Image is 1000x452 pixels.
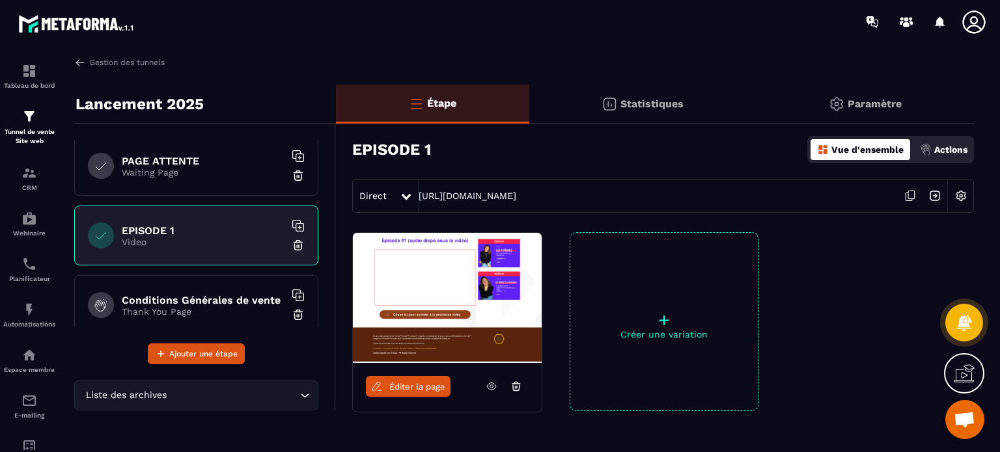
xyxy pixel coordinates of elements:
img: actions.d6e523a2.png [920,144,932,155]
p: Planificateur [3,275,55,282]
img: dashboard-orange.40269519.svg [817,144,829,155]
img: stats.20deebd0.svg [602,96,617,112]
p: E-mailing [3,412,55,419]
a: automationsautomationsWebinaire [3,201,55,246]
h6: Conditions Générales de vente [122,294,285,306]
a: automationsautomationsAutomatisations [3,292,55,338]
span: Liste des archives [83,388,169,403]
p: Lancement 2025 [76,91,204,117]
p: Automatisations [3,321,55,328]
p: Vue d'ensemble [831,144,904,155]
h6: EPISODE 1 [122,224,285,237]
img: arrow-next.bcc2205e.svg [923,183,947,208]
a: formationformationTableau de bord [3,53,55,99]
img: trash [292,239,305,252]
a: emailemailE-mailing [3,383,55,429]
p: Video [122,237,285,247]
a: automationsautomationsEspace membre [3,338,55,383]
img: formation [21,63,37,79]
img: bars-o.4a397970.svg [408,96,424,111]
img: setting-w.858f3a88.svg [949,183,973,208]
p: + [570,311,758,329]
p: Tunnel de vente Site web [3,127,55,146]
a: formationformationCRM [3,155,55,201]
span: Direct [359,191,387,201]
p: Paramètre [848,98,902,110]
img: image [353,233,542,363]
img: trash [292,308,305,321]
p: Espace membre [3,366,55,373]
div: Search for option [74,380,318,410]
img: setting-gr.5f69749f.svg [829,96,844,112]
span: Éditer la page [389,382,445,392]
p: Tableau de bord [3,82,55,89]
a: Gestion des tunnels [74,57,165,68]
p: Actions [934,144,967,155]
img: arrow [74,57,86,68]
img: formation [21,165,37,181]
img: formation [21,109,37,124]
p: Étape [427,97,456,109]
input: Search for option [169,388,297,403]
img: logo [18,12,135,35]
a: schedulerschedulerPlanificateur [3,246,55,292]
div: Ouvrir le chat [945,400,984,439]
p: Thank You Page [122,306,285,317]
img: automations [21,211,37,226]
p: Créer une variation [570,329,758,339]
a: Éditer la page [366,376,451,397]
p: Webinaire [3,230,55,237]
img: automations [21,347,37,363]
button: Ajouter une étape [148,343,245,364]
a: [URL][DOMAIN_NAME] [419,191,516,201]
h6: PAGE ATTENTE [122,155,285,167]
p: Statistiques [620,98,684,110]
img: scheduler [21,256,37,272]
img: trash [292,169,305,182]
p: CRM [3,184,55,191]
img: email [21,393,37,408]
span: Ajouter une étape [169,347,238,360]
a: formationformationTunnel de vente Site web [3,99,55,155]
h3: EPISODE 1 [352,140,431,159]
p: Waiting Page [122,167,285,178]
img: automations [21,302,37,317]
